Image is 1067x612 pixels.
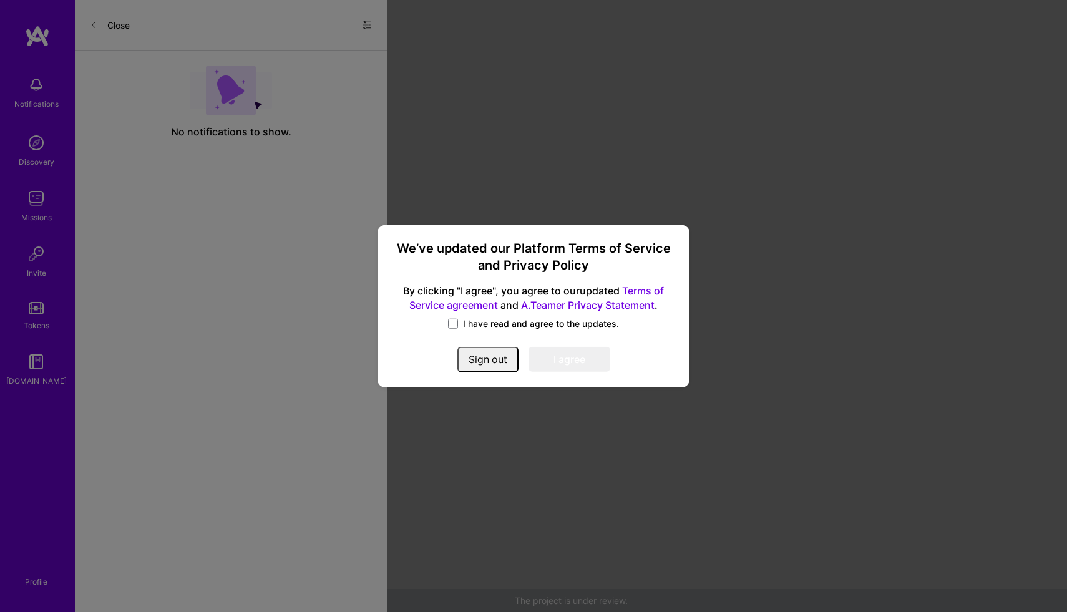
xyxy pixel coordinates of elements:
[529,347,610,372] button: I agree
[409,284,664,311] a: Terms of Service agreement
[463,318,619,330] span: I have read and agree to the updates.
[457,347,519,372] button: Sign out
[392,240,675,274] h3: We’ve updated our Platform Terms of Service and Privacy Policy
[392,284,675,313] span: By clicking "I agree", you agree to our updated and .
[521,299,655,311] a: A.Teamer Privacy Statement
